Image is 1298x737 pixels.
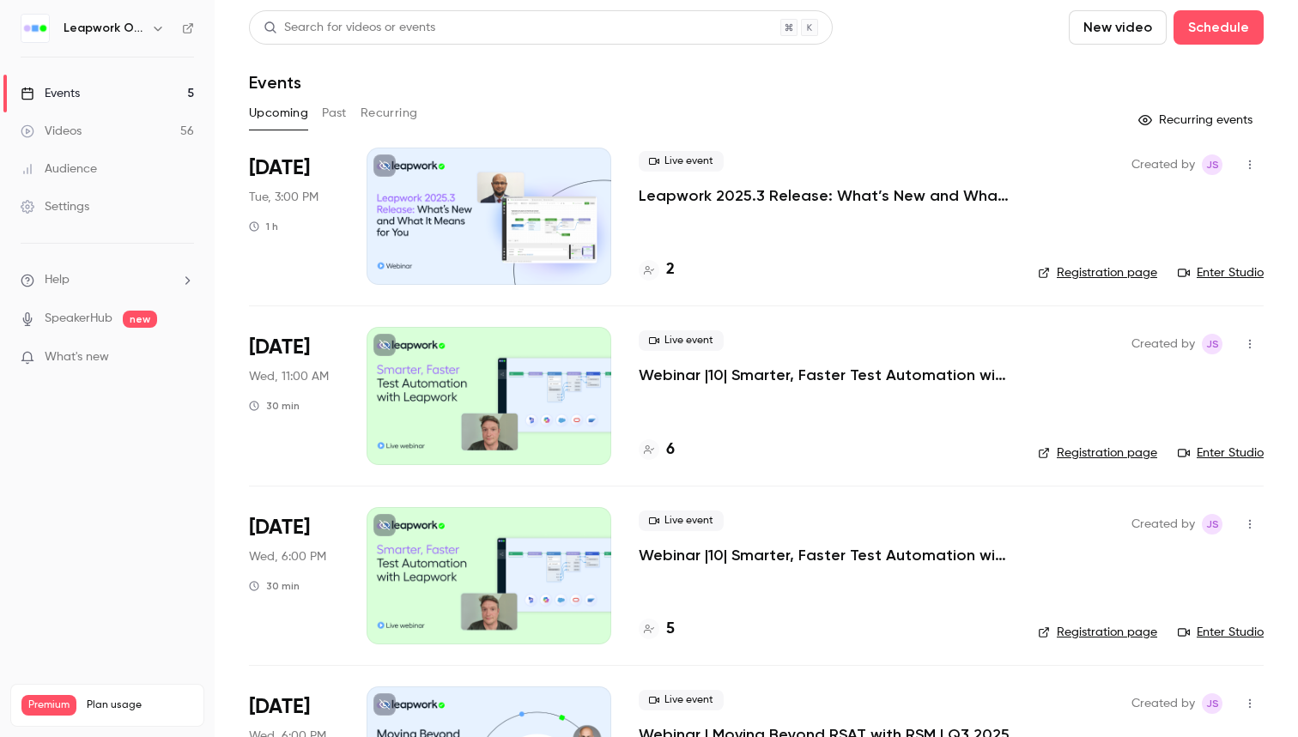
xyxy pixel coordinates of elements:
[249,220,278,233] div: 1 h
[123,311,157,328] span: new
[21,123,82,140] div: Videos
[639,365,1010,385] a: Webinar |10| Smarter, Faster Test Automation with Leapwork | EMEA | Q4 2025
[1038,444,1157,462] a: Registration page
[1202,693,1222,714] span: Jaynesh Singh
[21,198,89,215] div: Settings
[361,100,418,127] button: Recurring
[1131,514,1195,535] span: Created by
[1178,444,1264,462] a: Enter Studio
[1131,334,1195,354] span: Created by
[249,100,308,127] button: Upcoming
[639,690,724,710] span: Live event
[639,510,724,531] span: Live event
[639,151,724,172] span: Live event
[1206,514,1219,535] span: JS
[249,548,326,565] span: Wed, 6:00 PM
[1178,264,1264,281] a: Enter Studio
[639,258,675,281] a: 2
[639,330,724,351] span: Live event
[666,438,675,462] h4: 6
[1202,514,1222,535] span: Jaynesh Singh
[639,545,1010,565] a: Webinar |10| Smarter, Faster Test Automation with Leapwork | US | Q4 2025
[1206,693,1219,714] span: JS
[249,327,339,464] div: Oct 29 Wed, 10:00 AM (Europe/London)
[249,579,300,593] div: 30 min
[45,271,70,289] span: Help
[1131,693,1195,714] span: Created by
[249,399,300,413] div: 30 min
[1131,106,1264,134] button: Recurring events
[249,514,310,541] span: [DATE]
[21,271,194,289] li: help-dropdown-opener
[249,189,318,206] span: Tue, 3:00 PM
[666,618,675,641] h4: 5
[64,20,144,37] h6: Leapwork Online Event
[21,15,49,42] img: Leapwork Online Event
[1206,334,1219,354] span: JS
[1038,264,1157,281] a: Registration page
[1174,10,1264,45] button: Schedule
[1202,334,1222,354] span: Jaynesh Singh
[21,160,97,178] div: Audience
[45,348,109,366] span: What's new
[1131,154,1195,175] span: Created by
[249,368,329,385] span: Wed, 11:00 AM
[639,618,675,641] a: 5
[666,258,675,281] h4: 2
[249,154,310,182] span: [DATE]
[21,695,76,716] span: Premium
[45,310,112,328] a: SpeakerHub
[1202,154,1222,175] span: Jaynesh Singh
[639,438,675,462] a: 6
[249,693,310,721] span: [DATE]
[1069,10,1167,45] button: New video
[249,148,339,285] div: Oct 28 Tue, 10:00 AM (America/New York)
[1178,624,1264,641] a: Enter Studio
[87,698,193,712] span: Plan usage
[264,19,435,37] div: Search for videos or events
[21,85,80,102] div: Events
[322,100,347,127] button: Past
[173,350,194,365] iframe: Noticeable Trigger
[249,507,339,644] div: Oct 29 Wed, 10:00 AM (America/Los Angeles)
[639,185,1010,206] a: Leapwork 2025.3 Release: What’s New and What It Means for You
[1206,154,1219,175] span: JS
[1038,624,1157,641] a: Registration page
[249,72,301,93] h1: Events
[249,334,310,361] span: [DATE]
